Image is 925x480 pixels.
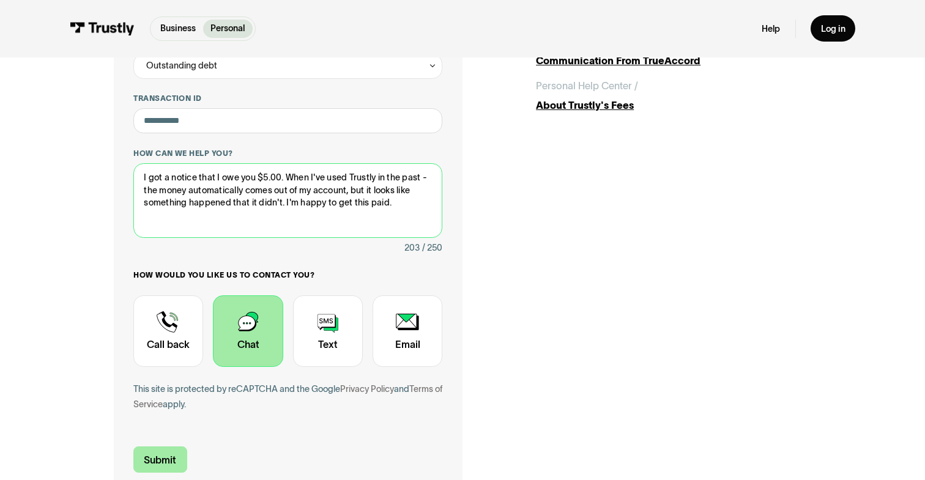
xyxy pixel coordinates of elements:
a: Terms of Service [133,384,442,408]
p: Business [160,22,196,35]
div: Communication From TrueAccord [536,53,811,68]
a: Personal [203,20,252,38]
a: Personal Help Center /About Trustly's Fees [536,78,811,113]
div: 203 [404,240,420,255]
img: Trustly Logo [70,22,135,35]
div: About Trustly's Fees [536,98,811,113]
label: How can we help you? [133,149,442,158]
div: Outstanding debt [146,58,217,73]
a: Business [153,20,203,38]
div: Personal Help Center / [536,78,638,93]
div: / 250 [422,240,442,255]
a: Log in [811,15,855,42]
a: Privacy Policy [340,384,394,394]
div: Log in [821,23,845,35]
p: Personal [210,22,245,35]
a: Help [762,23,780,35]
label: Transaction ID [133,94,442,103]
div: Outstanding debt [133,54,442,79]
input: Submit [133,446,187,473]
label: How would you like us to contact you? [133,270,442,280]
div: This site is protected by reCAPTCHA and the Google and apply. [133,382,442,412]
